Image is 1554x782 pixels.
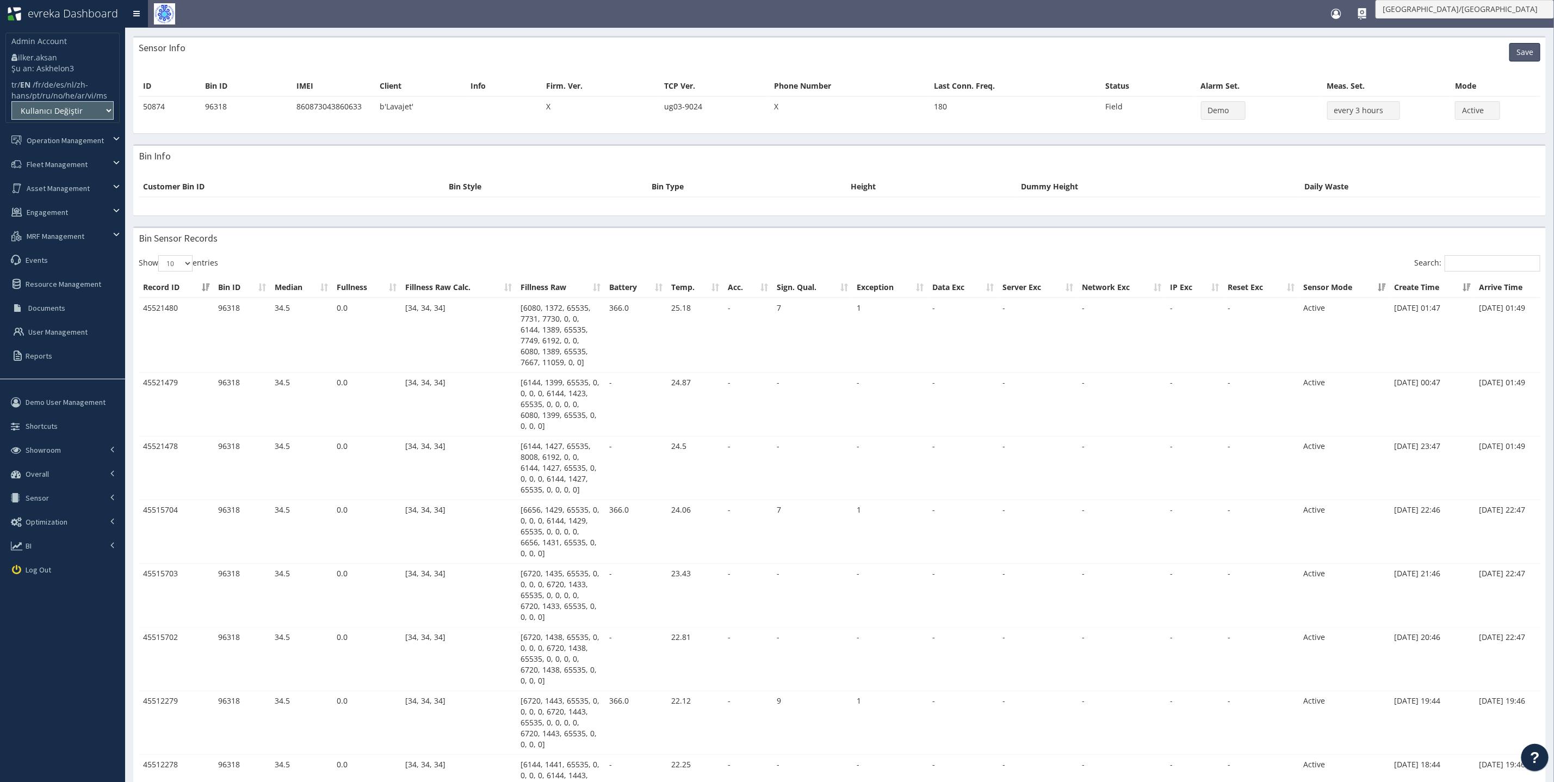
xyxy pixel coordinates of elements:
[1299,564,1390,627] td: Active
[852,298,928,373] td: 1
[998,278,1078,298] th: Server Exc: activate to sort column ascending
[1323,76,1451,96] th: Meas. Set.
[667,436,723,500] td: 24.5
[1166,298,1223,373] td: -
[139,373,214,436] td: 45521479
[214,373,270,436] td: 96318
[846,177,1017,197] th: Height
[65,90,75,101] a: he
[158,255,193,272] select: Showentries
[1078,298,1166,373] td: -
[42,90,51,101] a: ru
[660,76,770,96] th: TCP Ver.
[401,436,516,500] td: [34, 34, 34]
[26,397,106,407] span: Demo User Management
[930,76,1101,96] th: Last Conn. Freq.
[3,296,125,320] a: Documents
[27,231,84,241] span: MRF Management
[270,564,332,627] td: 34.5
[139,298,214,373] td: 45521480
[928,691,998,755] td: -
[998,564,1078,627] td: -
[332,500,401,564] td: 0.0
[1390,500,1475,564] td: [DATE] 22:46
[1078,564,1166,627] td: -
[1201,101,1246,120] button: Demo
[605,564,667,627] td: -
[772,564,852,627] td: -
[1223,436,1299,500] td: -
[1383,4,1540,15] span: [GEOGRAPHIC_DATA]/[GEOGRAPHIC_DATA]
[53,90,63,101] a: no
[201,96,293,124] td: 96318
[26,541,32,551] span: BI
[605,436,667,500] td: -
[1455,101,1500,120] button: Active
[1299,627,1390,691] td: Active
[139,43,185,53] h3: Sensor Info
[998,298,1078,373] td: -
[1223,627,1299,691] td: -
[1078,436,1166,500] td: -
[26,445,61,455] span: Showroom
[11,79,114,101] li: / / / / / / / / / / / / /
[723,436,772,500] td: -
[1299,500,1390,564] td: Active
[1078,278,1166,298] th: Network Exc: activate to sort column ascending
[270,298,332,373] td: 34.5
[1509,43,1540,61] button: Save
[32,90,40,101] a: pt
[270,627,332,691] td: 34.5
[516,278,605,298] th: Fillness Raw: activate to sort column ascending
[1166,691,1223,755] td: -
[667,298,723,373] td: 25.18
[1078,691,1166,755] td: -
[139,564,214,627] td: 45515703
[1299,436,1390,500] td: Active
[401,373,516,436] td: [34, 34, 34]
[1166,373,1223,436] td: -
[1358,8,1367,18] div: How Do I Use It?
[1445,255,1540,272] input: Search:
[7,7,22,21] img: evreka_logo_1_HoezNYK_wy30KrO.png
[852,278,928,298] th: Exception: activate to sort column ascending
[516,564,605,627] td: [6720, 1435, 65535, 0, 0, 0, 0, 6720, 1433, 65535, 0, 0, 0, 0, 6720, 1433, 65535, 0, 0, 0, 0]
[1390,436,1475,500] td: [DATE] 23:47
[1390,564,1475,627] td: [DATE] 21:46
[1223,500,1299,564] td: -
[26,421,58,431] span: Shortcuts
[928,298,998,373] td: -
[401,278,516,298] th: Fillness Raw Calc.: activate to sort column ascending
[770,96,930,124] td: X
[1166,627,1223,691] td: -
[998,627,1078,691] td: -
[56,79,64,90] a: es
[1101,76,1196,96] th: Status
[401,564,516,627] td: [34, 34, 34]
[139,177,444,197] th: Customer Bin ID
[1390,373,1475,436] td: [DATE] 00:47
[1208,105,1231,116] span: Demo
[401,627,516,691] td: [34, 34, 34]
[214,500,270,564] td: 96318
[928,564,998,627] td: -
[44,79,53,90] a: de
[770,76,930,96] th: Phone Number
[1390,298,1475,373] td: [DATE] 01:47
[332,564,401,627] td: 0.0
[1166,564,1223,627] td: -
[3,320,125,344] a: User Management
[28,303,65,313] span: Documents
[723,373,772,436] td: -
[723,278,772,298] th: Acc.: activate to sort column ascending
[1451,76,1540,96] th: Mode
[667,278,723,298] th: Temp.: activate to sort column ascending
[1462,105,1486,116] span: Active
[852,627,928,691] td: -
[1516,738,1554,782] iframe: JSD widget
[605,691,667,755] td: 366.0
[852,564,928,627] td: -
[332,627,401,691] td: 0.0
[1078,627,1166,691] td: -
[928,627,998,691] td: -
